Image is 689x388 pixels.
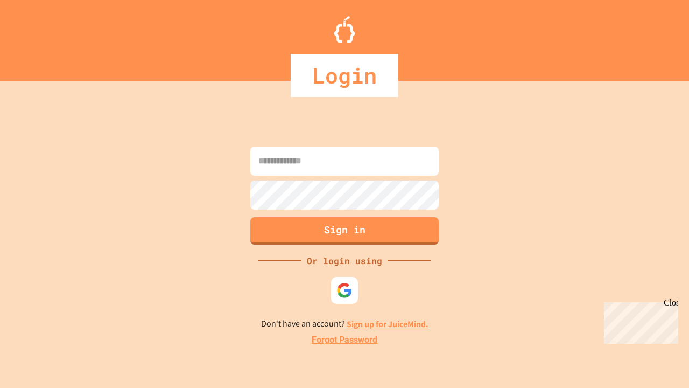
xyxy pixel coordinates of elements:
[291,54,398,97] div: Login
[301,254,388,267] div: Or login using
[4,4,74,68] div: Chat with us now!Close
[336,282,353,299] img: google-icon.svg
[261,317,428,331] p: Don't have an account?
[347,318,428,330] a: Sign up for JuiceMind.
[334,16,355,43] img: Logo.svg
[644,345,678,377] iframe: chat widget
[600,298,678,344] iframe: chat widget
[250,217,439,245] button: Sign in
[312,334,377,347] a: Forgot Password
